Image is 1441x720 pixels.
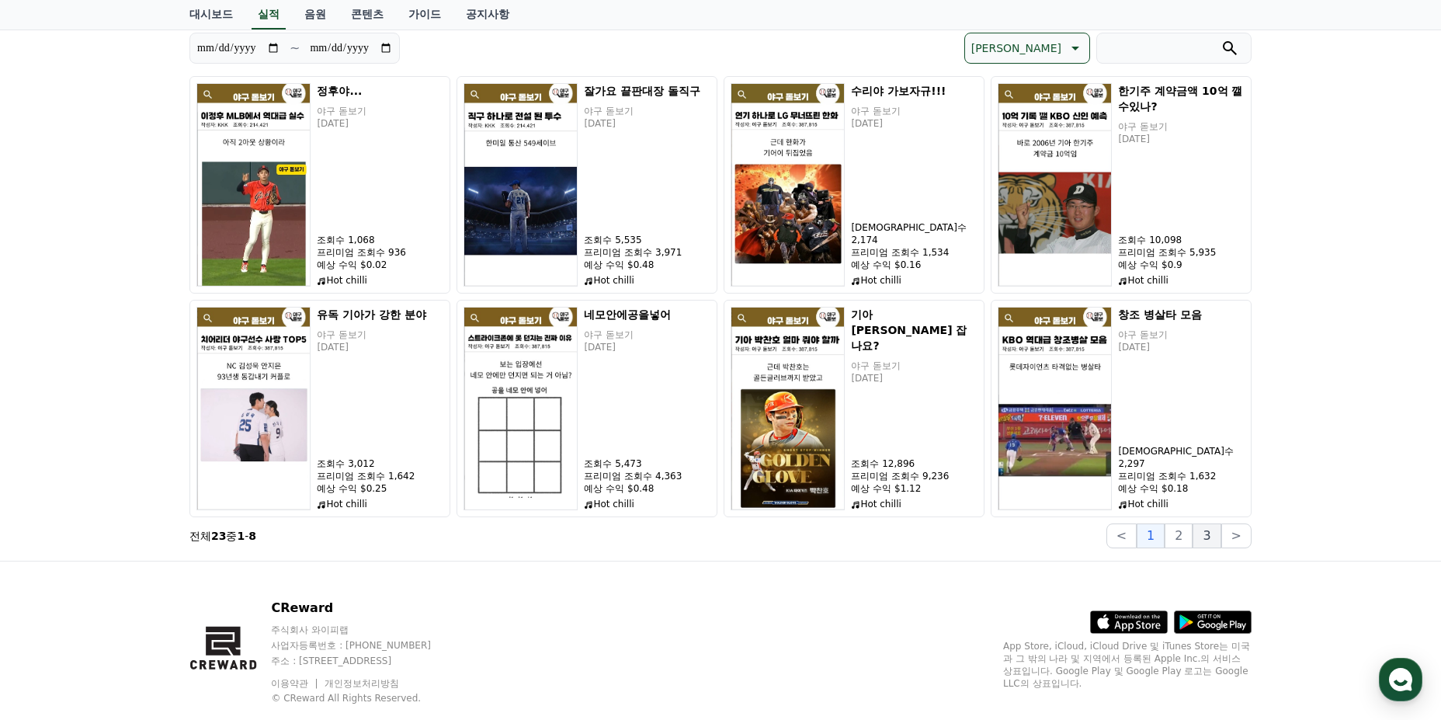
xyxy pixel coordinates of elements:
h5: 기아 [PERSON_NAME] 잡나요? [851,307,977,353]
button: 유독 기아가 강한 분야 유독 기아가 강한 분야 야구 돋보기 [DATE] 조회수 3,012 프리미엄 조회수 1,642 예상 수익 $0.25 Hot chilli [189,300,450,517]
p: 야구 돋보기 [317,329,443,341]
p: 예상 수익 $1.12 [851,482,977,495]
img: 수리야 가보자규!!! [731,83,845,287]
p: Hot chilli [851,274,977,287]
p: 주소 : [STREET_ADDRESS] [271,655,460,667]
p: ~ [290,39,300,57]
p: 예상 수익 $0.18 [1118,482,1245,495]
p: [DATE] [317,117,443,130]
p: 프리미엄 조회수 5,935 [1118,246,1245,259]
img: 기아 박찬호 잡나요? [731,307,845,510]
strong: 1 [237,530,245,542]
a: 설정 [200,492,298,531]
p: 조회수 12,896 [851,457,977,470]
p: 프리미엄 조회수 1,534 [851,246,977,259]
p: [DATE] [1118,133,1245,145]
p: [DATE] [584,117,710,130]
p: [PERSON_NAME] [971,37,1061,59]
a: 대화 [102,492,200,531]
a: 개인정보처리방침 [325,678,399,689]
p: CReward [271,599,460,617]
p: 야구 돋보기 [1118,120,1245,133]
button: < [1106,523,1137,548]
img: 네모안에공을넣어 [464,307,578,510]
p: 예상 수익 $0.48 [584,482,710,495]
p: © CReward All Rights Reserved. [271,692,460,704]
span: 홈 [49,516,58,528]
button: 정후야... 정후야... 야구 돋보기 [DATE] 조회수 1,068 프리미엄 조회수 936 예상 수익 $0.02 Hot chilli [189,76,450,294]
p: 야구 돋보기 [851,360,977,372]
h5: 네모안에공을넣어 [584,307,710,322]
p: 프리미엄 조회수 9,236 [851,470,977,482]
p: 야구 돋보기 [851,105,977,117]
button: 3 [1193,523,1221,548]
p: Hot chilli [317,498,443,510]
button: 네모안에공을넣어 네모안에공을넣어 야구 돋보기 [DATE] 조회수 5,473 프리미엄 조회수 4,363 예상 수익 $0.48 Hot chilli [457,300,717,517]
h5: 수리야 가보자규!!! [851,83,977,99]
a: 이용약관 [271,678,320,689]
button: 2 [1165,523,1193,548]
p: 프리미엄 조회수 1,642 [317,470,443,482]
p: 야구 돋보기 [584,105,710,117]
p: 프리미엄 조회수 4,363 [584,470,710,482]
p: App Store, iCloud, iCloud Drive 및 iTunes Store는 미국과 그 밖의 나라 및 지역에서 등록된 Apple Inc.의 서비스 상표입니다. Goo... [1003,640,1252,690]
h5: 잘가요 끝판대장 돌직구 [584,83,710,99]
p: Hot chilli [1118,274,1245,287]
button: 잘가요 끝판대장 돌직구 잘가요 끝판대장 돌직구 야구 돋보기 [DATE] 조회수 5,535 프리미엄 조회수 3,971 예상 수익 $0.48 Hot chilli [457,76,717,294]
p: 예상 수익 $0.9 [1118,259,1245,271]
p: [DATE] [584,341,710,353]
p: 예상 수익 $0.02 [317,259,443,271]
p: 주식회사 와이피랩 [271,624,460,636]
button: > [1221,523,1252,548]
p: 사업자등록번호 : [PHONE_NUMBER] [271,639,460,652]
p: Hot chilli [851,498,977,510]
h5: 창조 병살타 모음 [1118,307,1245,322]
p: [DEMOGRAPHIC_DATA]수 2,297 [1118,445,1245,470]
img: 창조 병살타 모음 [998,307,1112,510]
p: Hot chilli [1118,498,1245,510]
span: 설정 [240,516,259,528]
h5: 정후야... [317,83,443,99]
p: 조회수 5,535 [584,234,710,246]
span: 대화 [142,517,161,529]
p: 야구 돋보기 [1118,329,1245,341]
p: 야구 돋보기 [317,105,443,117]
img: 한기주 계약금액 10억 깰수있나? [998,83,1112,287]
p: 예상 수익 $0.25 [317,482,443,495]
a: 홈 [5,492,102,531]
h5: 한기주 계약금액 10억 깰수있나? [1118,83,1245,114]
img: 잘가요 끝판대장 돌직구 [464,83,578,287]
p: 예상 수익 $0.48 [584,259,710,271]
p: Hot chilli [584,274,710,287]
p: 조회수 10,098 [1118,234,1245,246]
p: 전체 중 - [189,528,256,544]
button: [PERSON_NAME] [964,33,1090,64]
button: 1 [1137,523,1165,548]
p: 야구 돋보기 [584,329,710,341]
p: 조회수 1,068 [317,234,443,246]
p: [DATE] [1118,341,1245,353]
p: 프리미엄 조회수 1,632 [1118,470,1245,482]
p: 프리미엄 조회수 936 [317,246,443,259]
img: 정후야... [196,83,311,287]
p: 프리미엄 조회수 3,971 [584,246,710,259]
p: [DATE] [317,341,443,353]
strong: 8 [248,530,256,542]
button: 창조 병살타 모음 창조 병살타 모음 야구 돋보기 [DATE] [DEMOGRAPHIC_DATA]수 2,297 프리미엄 조회수 1,632 예상 수익 $0.18 Hot chilli [991,300,1252,517]
h5: 유독 기아가 강한 분야 [317,307,443,322]
button: 한기주 계약금액 10억 깰수있나? 한기주 계약금액 10억 깰수있나? 야구 돋보기 [DATE] 조회수 10,098 프리미엄 조회수 5,935 예상 수익 $0.9 Hot chilli [991,76,1252,294]
p: 조회수 3,012 [317,457,443,470]
p: 조회수 5,473 [584,457,710,470]
p: Hot chilli [584,498,710,510]
button: 수리야 가보자규!!! 수리야 가보자규!!! 야구 돋보기 [DATE] [DEMOGRAPHIC_DATA]수 2,174 프리미엄 조회수 1,534 예상 수익 $0.16 Hot ch... [724,76,984,294]
p: 예상 수익 $0.16 [851,259,977,271]
p: [DEMOGRAPHIC_DATA]수 2,174 [851,221,977,246]
button: 기아 박찬호 잡나요? 기아 [PERSON_NAME] 잡나요? 야구 돋보기 [DATE] 조회수 12,896 프리미엄 조회수 9,236 예상 수익 $1.12 Hot chilli [724,300,984,517]
img: 유독 기아가 강한 분야 [196,307,311,510]
p: Hot chilli [317,274,443,287]
p: [DATE] [851,117,977,130]
p: [DATE] [851,372,977,384]
strong: 23 [211,530,226,542]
